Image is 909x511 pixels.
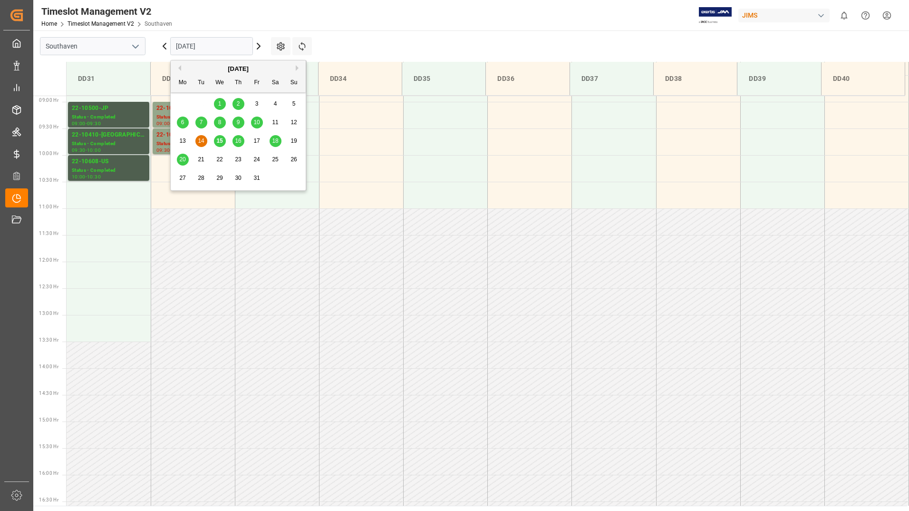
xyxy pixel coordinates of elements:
div: - [86,121,87,126]
div: Choose Tuesday, October 14th, 2025 [195,135,207,147]
input: DD-MM-YYYY [170,37,253,55]
div: Choose Sunday, October 26th, 2025 [288,154,300,166]
button: JIMS [738,6,833,24]
div: 22-10500-JP [72,104,145,113]
div: Status - Delivered [156,113,230,121]
span: 3 [255,100,259,107]
div: DD38 [661,70,729,88]
span: 16 [235,138,241,144]
div: DD37 [578,70,646,88]
div: DD40 [829,70,897,88]
span: 13:30 Hr [39,337,58,343]
span: 9 [237,119,240,126]
div: Choose Thursday, October 23rd, 2025 [232,154,244,166]
div: 09:00 [72,121,86,126]
div: Status - Completed [72,167,145,175]
div: DD31 [74,70,143,88]
div: - [86,148,87,152]
span: 29 [216,175,222,181]
span: 18 [272,138,278,144]
div: Choose Friday, October 31st, 2025 [251,172,263,184]
div: Mo [177,77,189,89]
div: Choose Wednesday, October 15th, 2025 [214,135,226,147]
button: open menu [128,39,142,54]
div: Status - Delivered [156,140,230,148]
div: Choose Friday, October 24th, 2025 [251,154,263,166]
a: Home [41,20,57,27]
span: 10:00 Hr [39,151,58,156]
span: 6 [181,119,184,126]
div: 10:30 [87,175,101,179]
div: Tu [195,77,207,89]
span: 1 [218,100,222,107]
div: Choose Sunday, October 19th, 2025 [288,135,300,147]
button: Help Center [855,5,876,26]
button: show 0 new notifications [833,5,855,26]
div: Choose Saturday, October 25th, 2025 [270,154,281,166]
div: 09:30 [156,148,170,152]
button: Next Month [296,65,301,71]
span: 28 [198,175,204,181]
span: 10:30 Hr [39,177,58,183]
span: 24 [253,156,260,163]
div: Timeslot Management V2 [41,4,172,19]
span: 5 [292,100,296,107]
span: 11 [272,119,278,126]
div: [DATE] [171,64,306,74]
div: Choose Monday, October 6th, 2025 [177,117,189,128]
div: Choose Thursday, October 16th, 2025 [232,135,244,147]
div: Th [232,77,244,89]
span: 31 [253,175,260,181]
div: Choose Monday, October 27th, 2025 [177,172,189,184]
div: 09:30 [72,148,86,152]
span: 7 [200,119,203,126]
div: Choose Saturday, October 18th, 2025 [270,135,281,147]
a: Timeslot Management V2 [68,20,134,27]
span: 09:30 Hr [39,124,58,129]
span: 11:00 Hr [39,204,58,209]
span: 21 [198,156,204,163]
div: Choose Thursday, October 9th, 2025 [232,117,244,128]
div: Choose Monday, October 13th, 2025 [177,135,189,147]
span: 15 [216,138,222,144]
button: Previous Month [175,65,181,71]
div: Choose Wednesday, October 1st, 2025 [214,98,226,110]
div: DD36 [493,70,561,88]
span: 14 [198,138,204,144]
span: 25 [272,156,278,163]
div: 22-10328-MY [156,104,230,113]
img: Exertis%20JAM%20-%20Email%20Logo.jpg_1722504956.jpg [699,7,732,24]
div: Choose Friday, October 10th, 2025 [251,117,263,128]
div: DD32 [158,70,226,88]
div: Fr [251,77,263,89]
span: 13:00 Hr [39,311,58,316]
div: - [86,175,87,179]
div: Choose Wednesday, October 22nd, 2025 [214,154,226,166]
div: month 2025-10 [174,95,303,187]
div: Choose Monday, October 20th, 2025 [177,154,189,166]
span: 20 [179,156,185,163]
div: Su [288,77,300,89]
span: 09:00 Hr [39,98,58,103]
div: Choose Friday, October 17th, 2025 [251,135,263,147]
span: 23 [235,156,241,163]
div: JIMS [738,9,830,22]
span: 16:30 Hr [39,497,58,502]
span: 12:00 Hr [39,257,58,263]
span: 10 [253,119,260,126]
span: 13 [179,138,185,144]
div: Choose Saturday, October 4th, 2025 [270,98,281,110]
div: Sa [270,77,281,89]
div: Choose Tuesday, October 21st, 2025 [195,154,207,166]
span: 27 [179,175,185,181]
span: 14:00 Hr [39,364,58,369]
div: Choose Sunday, October 12th, 2025 [288,117,300,128]
div: DD34 [326,70,394,88]
div: DD35 [410,70,478,88]
div: 09:30 [87,121,101,126]
div: Choose Thursday, October 2nd, 2025 [232,98,244,110]
div: Status - Completed [72,113,145,121]
div: Choose Wednesday, October 29th, 2025 [214,172,226,184]
input: Type to search/select [40,37,145,55]
span: 4 [274,100,277,107]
